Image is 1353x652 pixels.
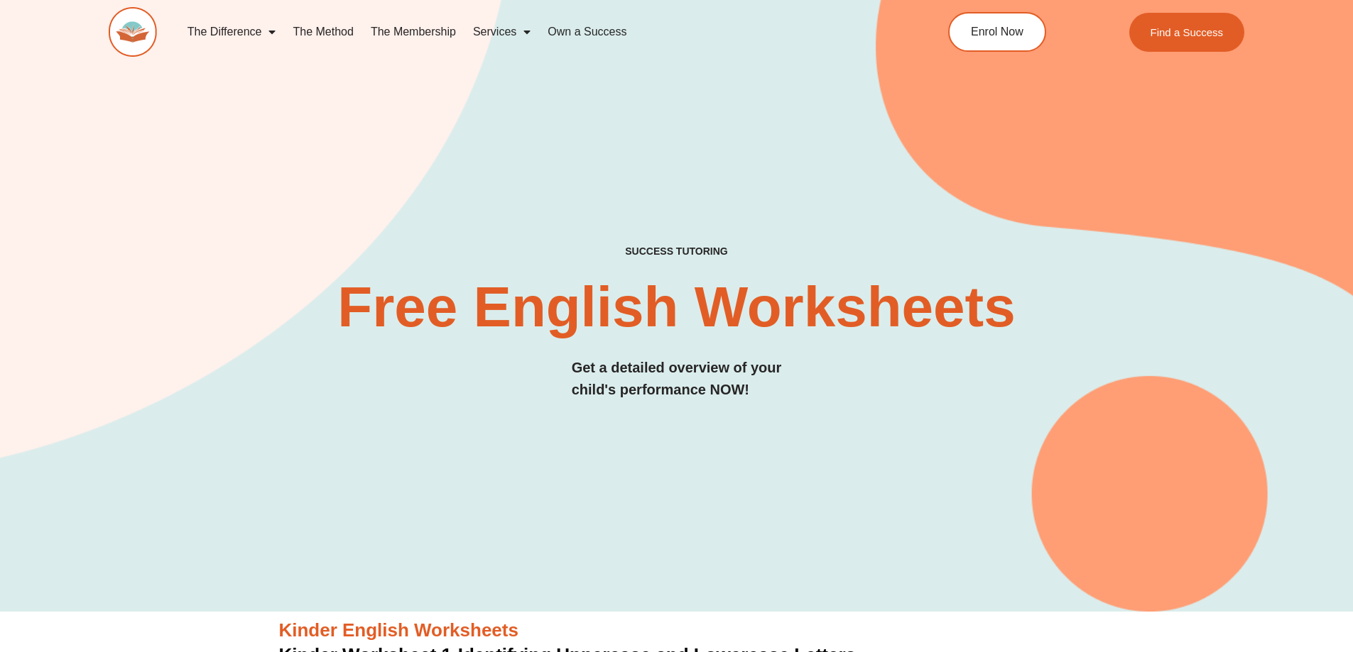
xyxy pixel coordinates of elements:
a: Find a Success [1129,13,1245,52]
nav: Menu [179,16,884,48]
h3: Kinder English Worksheets [279,619,1075,643]
a: The Difference [179,16,285,48]
a: Enrol Now [948,12,1046,52]
span: Enrol Now [971,26,1023,38]
h2: Free English Worksheets​ [302,279,1052,336]
span: Find a Success [1151,27,1224,38]
a: Services [464,16,539,48]
a: The Membership [362,16,464,48]
h4: SUCCESS TUTORING​ [509,245,845,258]
a: Own a Success [539,16,635,48]
a: The Method [284,16,362,48]
h3: Get a detailed overview of your child's performance NOW! [572,357,782,401]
